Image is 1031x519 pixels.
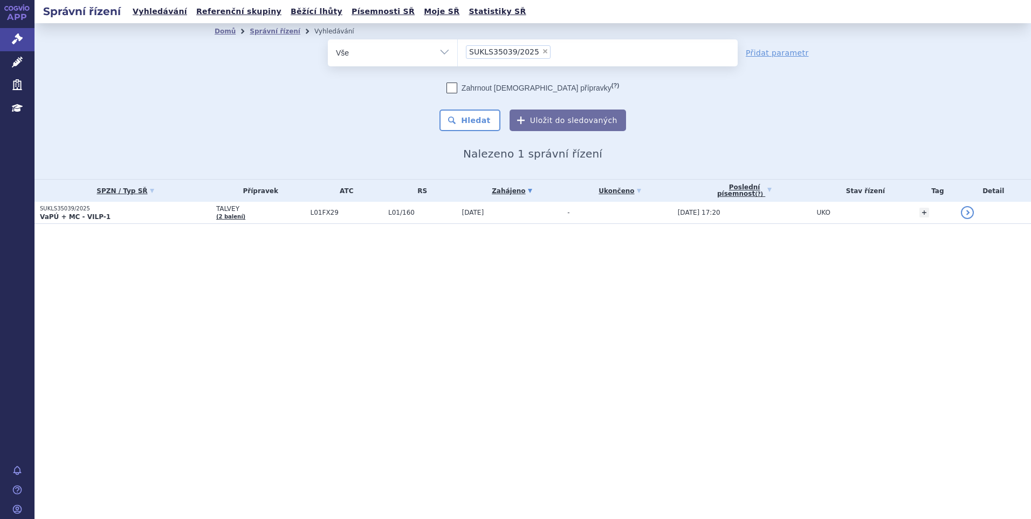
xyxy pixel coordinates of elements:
a: Poslednípísemnost(?) [678,180,812,202]
th: Přípravek [211,180,305,202]
a: Vyhledávání [129,4,190,19]
a: Domů [215,28,236,35]
span: × [542,48,548,54]
a: Písemnosti SŘ [348,4,418,19]
span: TALVEY [216,205,305,213]
abbr: (?) [611,82,619,89]
button: Uložit do sledovaných [510,110,626,131]
a: Statistiky SŘ [465,4,529,19]
li: Vyhledávání [314,23,368,39]
a: (2 balení) [216,214,245,220]
a: Ukončeno [567,183,672,199]
th: RS [383,180,456,202]
a: Moje SŘ [421,4,463,19]
span: Nalezeno 1 správní řízení [463,147,602,160]
th: Tag [914,180,956,202]
a: SPZN / Typ SŘ [40,183,211,199]
span: - [567,209,569,216]
abbr: (?) [755,191,763,197]
label: Zahrnout [DEMOGRAPHIC_DATA] přípravky [446,83,619,93]
input: SUKLS35039/2025 [554,45,560,58]
a: Referenční skupiny [193,4,285,19]
p: SUKLS35039/2025 [40,205,211,213]
span: L01/160 [388,209,456,216]
a: Správní řízení [250,28,300,35]
span: SUKLS35039/2025 [469,48,539,56]
th: ATC [305,180,383,202]
a: Přidat parametr [746,47,809,58]
button: Hledat [439,110,500,131]
th: Detail [956,180,1031,202]
strong: VaPÚ + MC - VILP-1 [40,213,111,221]
span: [DATE] 17:20 [678,209,720,216]
h2: Správní řízení [35,4,129,19]
span: L01FX29 [311,209,383,216]
a: + [919,208,929,217]
a: Běžící lhůty [287,4,346,19]
span: [DATE] [462,209,484,216]
a: Zahájeno [462,183,562,199]
a: detail [961,206,974,219]
th: Stav řízení [812,180,915,202]
span: UKO [817,209,830,216]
